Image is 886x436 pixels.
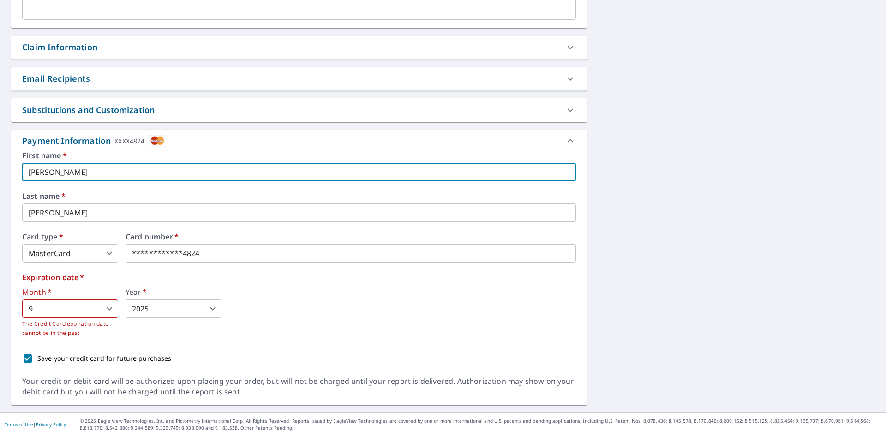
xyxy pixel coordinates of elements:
div: Claim Information [22,41,97,54]
div: Claim Information [11,36,587,59]
label: Last name [22,192,576,200]
a: Privacy Policy [36,421,66,428]
div: Substitutions and Customization [22,104,155,116]
div: MasterCard [22,244,118,263]
div: 9 [22,299,118,318]
div: Your credit or debit card will be authorized upon placing your order, but will not be charged unt... [22,376,576,397]
label: Year [126,288,221,296]
div: Email Recipients [22,72,90,85]
div: XXXX4824 [114,135,144,147]
label: First name [22,152,576,159]
label: Month [22,288,118,296]
img: cardImage [149,135,166,147]
p: | [5,422,66,427]
p: Save your credit card for future purchases [37,353,172,363]
div: Substitutions and Customization [11,98,587,122]
div: 2025 [126,299,221,318]
div: Email Recipients [11,67,587,90]
label: Expiration date [22,274,576,281]
a: Terms of Use [5,421,33,428]
label: Card number [126,233,576,240]
p: The Credit Card expiration date cannot be in the past [22,319,118,338]
div: Payment Information [22,135,166,147]
p: © 2025 Eagle View Technologies, Inc. and Pictometry International Corp. All Rights Reserved. Repo... [80,418,881,431]
div: Payment InformationXXXX4824cardImage [11,130,587,152]
label: Card type [22,233,118,240]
